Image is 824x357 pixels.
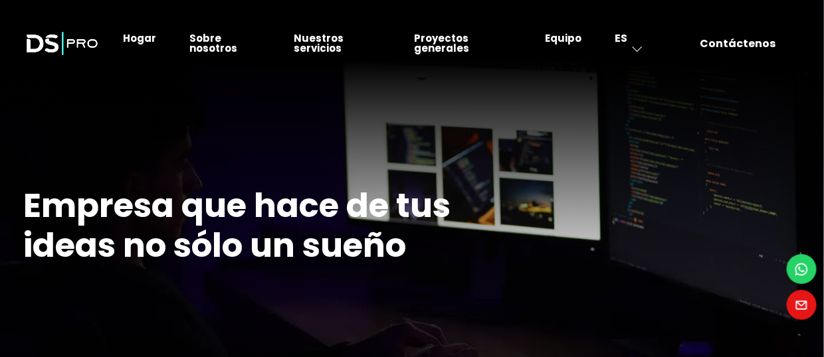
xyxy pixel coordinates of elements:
[189,31,237,55] a: Sobre nosotros
[23,19,101,68] img: Logotipo de lanzamiento
[294,31,344,55] a: Nuestros servicios
[546,31,582,45] a: Equipo
[23,182,451,269] font: Empresa que hace de tus ideas no sólo un sueño
[615,31,628,46] font: ES
[681,31,801,56] a: Contáctenos
[123,31,156,45] a: Hogar
[700,36,775,51] font: Contáctenos
[415,31,470,55] a: Proyectos generales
